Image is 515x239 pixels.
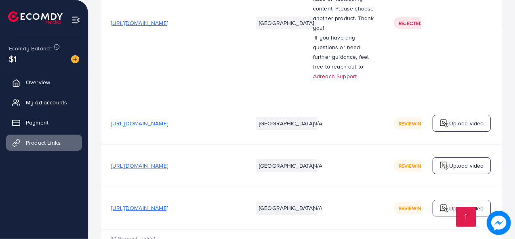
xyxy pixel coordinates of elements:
[399,162,425,169] span: Reviewing
[256,159,317,172] li: [GEOGRAPHIC_DATA]
[71,55,79,63] img: image
[439,118,449,128] img: logo
[399,120,425,127] span: Reviewing
[8,11,63,24] img: logo
[256,117,317,130] li: [GEOGRAPHIC_DATA]
[9,44,53,52] span: Ecomdy Balance
[6,74,82,90] a: Overview
[313,162,322,170] span: N/A
[439,204,449,213] img: logo
[313,204,322,212] span: N/A
[256,202,317,214] li: [GEOGRAPHIC_DATA]
[399,205,425,212] span: Reviewing
[9,53,17,64] span: $1
[313,119,322,127] span: N/A
[111,119,168,127] span: [URL][DOMAIN_NAME]
[313,72,357,80] a: Adreach Support
[26,118,48,127] span: Payment
[313,33,369,71] span: If you have any questions or need further guidance, feel free to reach out to
[6,94,82,110] a: My ad accounts
[449,118,484,128] p: Upload video
[399,20,422,27] span: Rejected
[26,98,67,106] span: My ad accounts
[487,211,511,235] img: image
[256,17,317,29] li: [GEOGRAPHIC_DATA]
[439,161,449,170] img: logo
[71,15,80,25] img: menu
[26,139,61,147] span: Product Links
[449,161,484,170] p: Upload video
[111,162,168,170] span: [URL][DOMAIN_NAME]
[449,204,484,213] p: Upload video
[6,114,82,131] a: Payment
[111,204,168,212] span: [URL][DOMAIN_NAME]
[111,19,168,27] span: [URL][DOMAIN_NAME]
[26,78,50,86] span: Overview
[6,135,82,151] a: Product Links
